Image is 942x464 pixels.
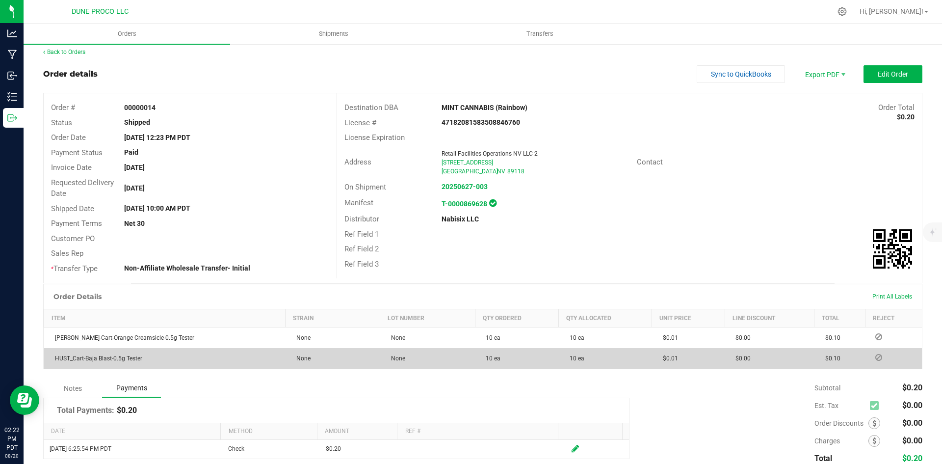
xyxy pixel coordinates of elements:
[902,454,922,463] span: $0.20
[43,380,102,397] div: Notes
[814,437,868,445] span: Charges
[442,150,538,157] span: Retail Facilities Operations NV LLC 2
[386,334,405,341] span: None
[51,204,94,213] span: Shipped Date
[72,7,129,16] span: DUNE PROCO LLC
[344,198,373,207] span: Manifest
[897,113,915,121] strong: $0.20
[860,7,923,15] span: Hi, [PERSON_NAME]!
[230,24,437,44] a: Shipments
[902,383,922,392] span: $0.20
[105,29,150,38] span: Orders
[43,68,98,80] div: Order details
[124,118,150,126] strong: Shipped
[878,70,908,78] span: Edit Order
[513,29,567,38] span: Transfers
[731,355,751,362] span: $0.00
[902,401,922,410] span: $0.00
[51,234,95,243] span: Customer PO
[725,309,814,328] th: Line Discount
[44,440,222,459] td: [DATE] 6:25:54 PM PDT
[442,200,487,208] a: T-0000869628
[124,164,145,171] strong: [DATE]
[836,7,848,16] div: Manage settings
[57,406,114,415] h1: Total Payments:
[814,309,865,328] th: Total
[51,163,92,172] span: Invoice Date
[475,309,558,328] th: Qty Ordered
[317,423,397,440] th: Amount
[7,50,17,59] inline-svg: Manufacturing
[286,309,380,328] th: Strain
[658,355,678,362] span: $0.01
[442,168,498,175] span: [GEOGRAPHIC_DATA]
[442,159,493,166] span: [STREET_ADDRESS]
[320,440,401,459] td: $0.20
[306,29,362,38] span: Shipments
[24,24,230,44] a: Orders
[442,215,479,223] strong: Nabisix LLC
[820,355,840,362] span: $0.10
[437,24,643,44] a: Transfers
[50,334,194,341] span: [PERSON_NAME]-Cart-Orange Creamsicle-0.5g Tester
[652,309,725,328] th: Unit Price
[124,134,190,141] strong: [DATE] 12:23 PM PDT
[711,70,771,78] span: Sync to QuickBooks
[344,245,379,253] span: Ref Field 2
[7,113,17,123] inline-svg: Outbound
[344,215,379,223] span: Distributor
[380,309,475,328] th: Lot Number
[658,334,678,341] span: $0.01
[51,178,114,198] span: Requested Delivery Date
[53,293,102,300] h1: Order Details
[51,219,102,228] span: Payment Terms
[222,440,320,459] td: Check
[344,183,386,191] span: On Shipment
[344,118,376,127] span: License #
[870,399,883,412] span: Calculate excise tax
[871,355,886,360] span: Reject Inventory
[117,406,137,415] p: $0.20
[795,65,854,83] li: Export PDF
[4,426,19,452] p: 02:22 PM PDT
[344,103,398,112] span: Destination DBA
[637,158,663,166] span: Contact
[902,418,922,428] span: $0.00
[102,379,161,398] div: Payments
[51,118,72,127] span: Status
[507,168,524,175] span: 89118
[386,355,405,362] span: None
[344,230,379,239] span: Ref Field 1
[697,65,785,83] button: Sync to QuickBooks
[124,148,138,156] strong: Paid
[124,204,190,212] strong: [DATE] 10:00 AM PDT
[565,355,584,362] span: 10 ea
[44,309,286,328] th: Item
[442,118,520,126] strong: 47182081583508846760
[344,260,379,269] span: Ref Field 3
[814,419,868,427] span: Order Discounts
[442,183,488,191] strong: 20250627-003
[902,436,922,445] span: $0.00
[51,133,86,142] span: Order Date
[51,249,83,258] span: Sales Rep
[489,198,497,208] span: In Sync
[865,309,922,328] th: Reject
[873,229,912,269] qrcode: 00000014
[397,423,557,440] th: Ref #
[51,264,98,273] span: Transfer Type
[124,104,156,111] strong: 00000014
[481,355,500,362] span: 10 ea
[291,355,311,362] span: None
[10,385,39,415] iframe: Resource center
[7,28,17,38] inline-svg: Analytics
[291,334,311,341] span: None
[44,423,220,440] th: Date
[814,402,866,409] span: Est. Tax
[124,184,145,192] strong: [DATE]
[50,355,142,362] span: HUST_Cart-Baja Blast-0.5g Tester
[565,334,584,341] span: 10 ea
[344,133,405,142] span: License Expiration
[124,219,145,227] strong: Net 30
